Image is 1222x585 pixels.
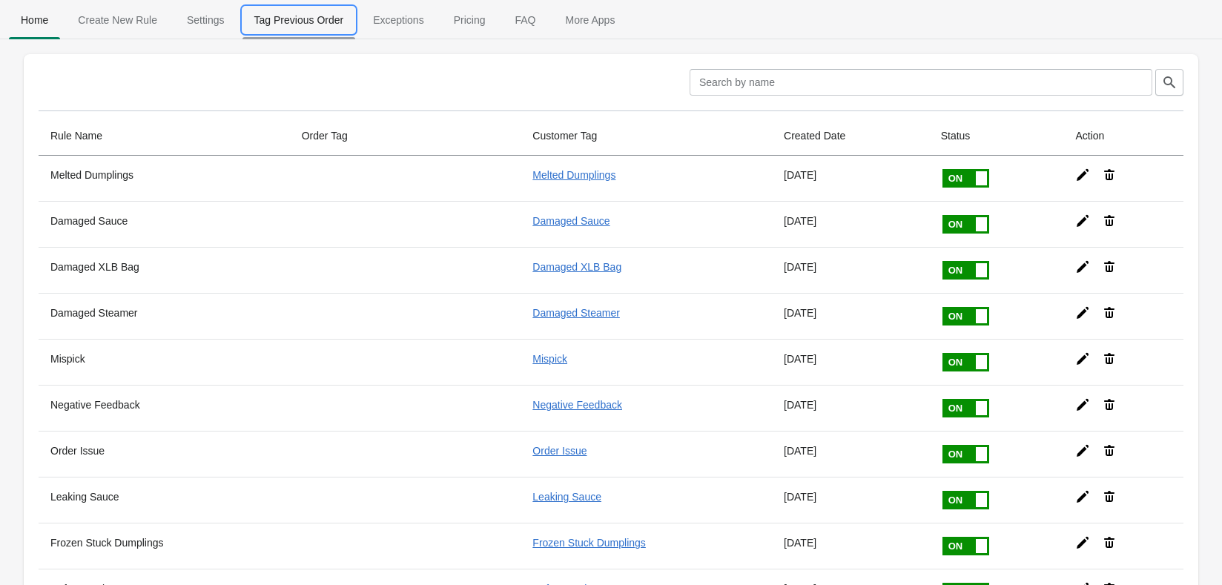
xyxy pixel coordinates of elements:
[772,116,929,156] th: Created Date
[361,7,435,33] span: Exceptions
[39,116,290,156] th: Rule Name
[9,7,60,33] span: Home
[532,215,610,227] a: Damaged Sauce
[290,116,521,156] th: Order Tag
[172,1,240,39] button: Settings
[39,339,290,385] th: Mispick
[772,385,929,431] td: [DATE]
[532,169,615,181] a: Melted Dumplings
[532,399,622,411] a: Negative Feedback
[39,247,290,293] th: Damaged XLB Bag
[39,293,290,339] th: Damaged Steamer
[175,7,237,33] span: Settings
[39,477,290,523] th: Leaking Sauce
[532,445,587,457] a: Order Issue
[532,491,601,503] a: Leaking Sauce
[772,431,929,477] td: [DATE]
[39,201,290,247] th: Damaged Sauce
[63,1,172,39] button: Create_New_Rule
[772,156,929,201] td: [DATE]
[6,1,63,39] button: Home
[772,293,929,339] td: [DATE]
[242,7,356,33] span: Tag Previous Order
[1063,116,1183,156] th: Action
[442,7,498,33] span: Pricing
[772,339,929,385] td: [DATE]
[39,385,290,431] th: Negative Feedback
[39,431,290,477] th: Order Issue
[521,116,772,156] th: Customer Tag
[532,537,646,549] a: Frozen Stuck Dumplings
[532,353,567,365] a: Mispick
[690,69,1152,96] input: Search by name
[929,116,1064,156] th: Status
[532,307,620,319] a: Damaged Steamer
[772,477,929,523] td: [DATE]
[39,156,290,201] th: Melted Dumplings
[66,7,169,33] span: Create New Rule
[772,523,929,569] td: [DATE]
[39,523,290,569] th: Frozen Stuck Dumplings
[532,261,621,273] a: Damaged XLB Bag
[772,247,929,293] td: [DATE]
[553,7,627,33] span: More Apps
[503,7,547,33] span: FAQ
[772,201,929,247] td: [DATE]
